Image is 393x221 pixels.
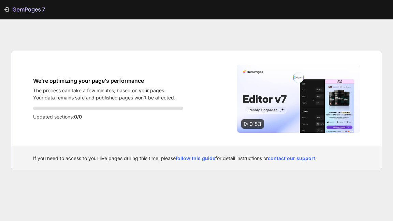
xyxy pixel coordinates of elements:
[176,155,215,161] a: follow this guide
[74,114,82,120] span: 0/0
[33,113,183,121] p: Updated sections:
[33,155,360,162] div: If you need to access to your live pages during this time, please for detail instructions or .
[268,155,315,161] a: contact our support
[42,5,45,14] p: 7
[33,87,175,94] p: The process can take a few minutes, based on your pages.
[33,94,175,101] p: Your data remains safe and published pages won’t be affected.
[249,121,261,127] span: 0:53
[237,65,360,133] img: Video thumbnail
[33,77,175,85] h1: We’re optimizing your page’s performance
